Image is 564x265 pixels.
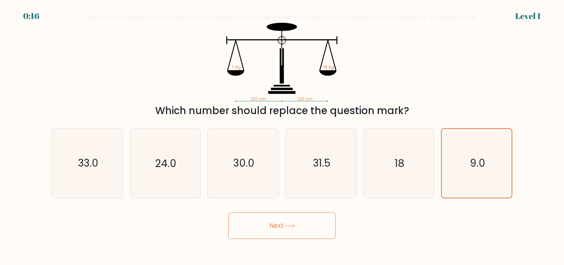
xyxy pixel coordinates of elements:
[23,10,39,22] div: 0:16
[395,156,404,171] text: 18
[251,96,266,102] tspan: 120 cm
[155,156,176,171] text: 24.0
[297,96,313,102] tspan: 120 cm
[470,156,485,171] text: 9.0
[228,212,336,239] button: Next
[324,64,334,71] tspan: 18 kg
[233,156,254,171] text: 30.0
[232,64,241,71] tspan: ? kg
[78,156,98,171] text: 33.0
[515,10,541,22] div: Level 1
[57,103,507,118] div: Which number should replace the question mark?
[313,156,330,171] text: 31.5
